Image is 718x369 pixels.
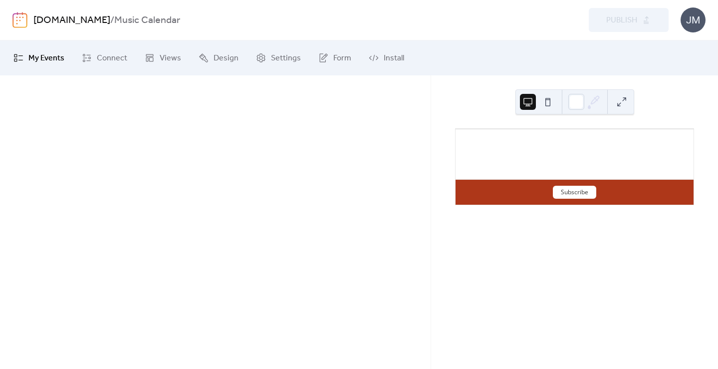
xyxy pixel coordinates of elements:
span: My Events [28,52,64,64]
a: Form [311,44,359,71]
a: My Events [6,44,72,71]
a: Settings [248,44,308,71]
div: JM [681,7,706,32]
span: Form [333,52,351,64]
img: logo [12,12,27,28]
b: Music Calendar [114,11,180,30]
span: Settings [271,52,301,64]
a: Views [137,44,189,71]
a: Connect [74,44,135,71]
a: Design [191,44,246,71]
button: Subscribe [553,186,596,199]
a: [DOMAIN_NAME] [33,11,110,30]
b: / [110,11,114,30]
span: Design [214,52,239,64]
a: Install [361,44,412,71]
span: Views [160,52,181,64]
span: Install [384,52,404,64]
span: Connect [97,52,127,64]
